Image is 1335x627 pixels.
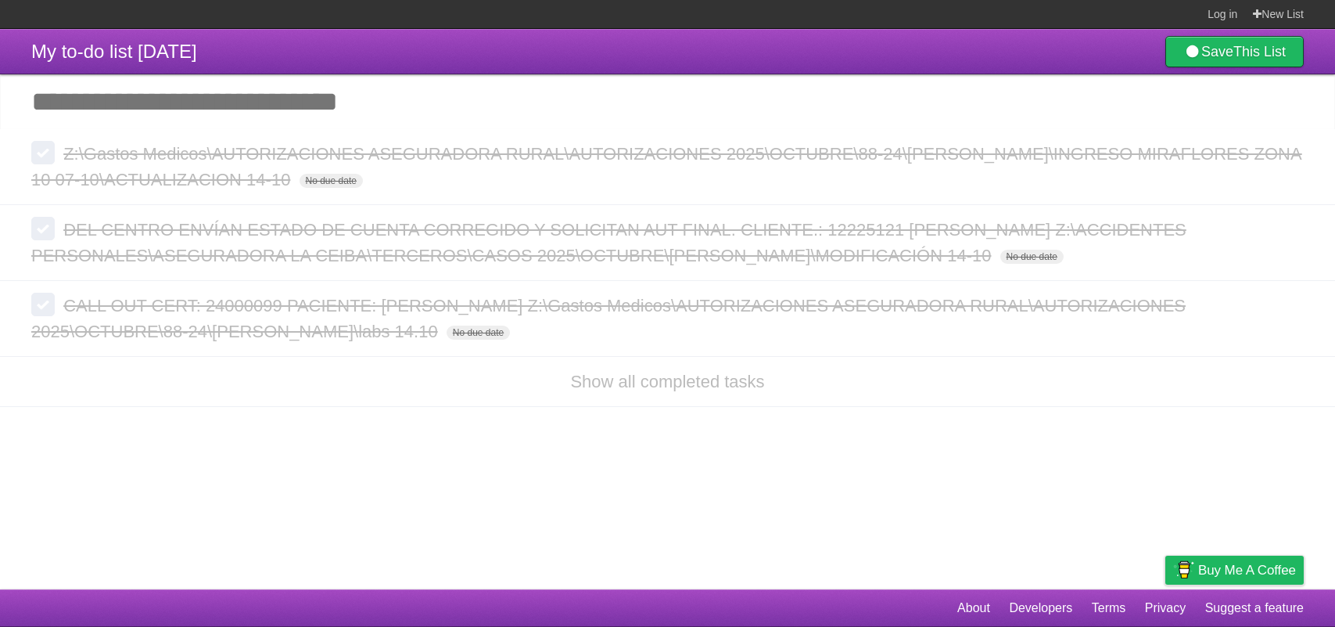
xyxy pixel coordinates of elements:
[31,220,1186,265] span: DEL CENTRO ENVÍAN ESTADO DE CUENTA CORREGIDO Y SOLICITAN AUT FINAL. CLIENTE.: 12225121 [PERSON_NA...
[1145,593,1186,623] a: Privacy
[31,296,1186,341] span: CALL OUT CERT: 24000099 PACIENTE: [PERSON_NAME] Z:\Gastos Medicos\AUTORIZACIONES ASEGURADORA RURA...
[300,174,363,188] span: No due date
[957,593,990,623] a: About
[1233,44,1286,59] b: This List
[570,372,764,391] a: Show all completed tasks
[1173,557,1194,583] img: Buy me a coffee
[447,326,510,340] span: No due date
[31,293,55,316] label: Done
[1092,593,1126,623] a: Terms
[31,41,197,62] span: My to-do list [DATE]
[1009,593,1072,623] a: Developers
[31,144,1302,189] span: Z:\Gastos Medicos\AUTORIZACIONES ASEGURADORA RURAL\AUTORIZACIONES 2025\OCTUBRE\88-24\[PERSON_NAME...
[1205,593,1304,623] a: Suggest a feature
[31,141,55,164] label: Done
[1198,557,1296,584] span: Buy me a coffee
[1000,250,1064,264] span: No due date
[1165,556,1304,585] a: Buy me a coffee
[31,217,55,240] label: Done
[1165,36,1304,67] a: SaveThis List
